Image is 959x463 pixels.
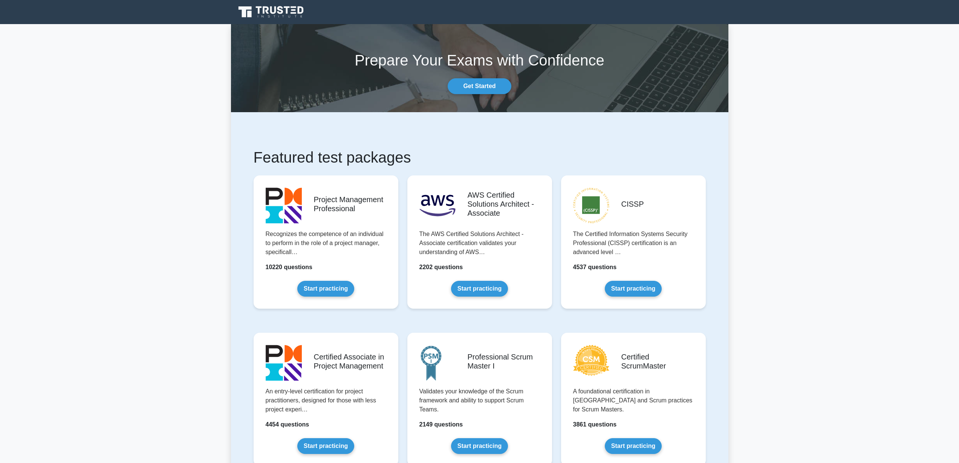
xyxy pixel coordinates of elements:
a: Start practicing [605,281,662,297]
a: Get Started [448,78,511,94]
a: Start practicing [451,438,508,454]
h1: Prepare Your Exams with Confidence [231,51,728,69]
a: Start practicing [451,281,508,297]
a: Start practicing [297,281,354,297]
a: Start practicing [297,438,354,454]
h1: Featured test packages [254,148,706,166]
a: Start practicing [605,438,662,454]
